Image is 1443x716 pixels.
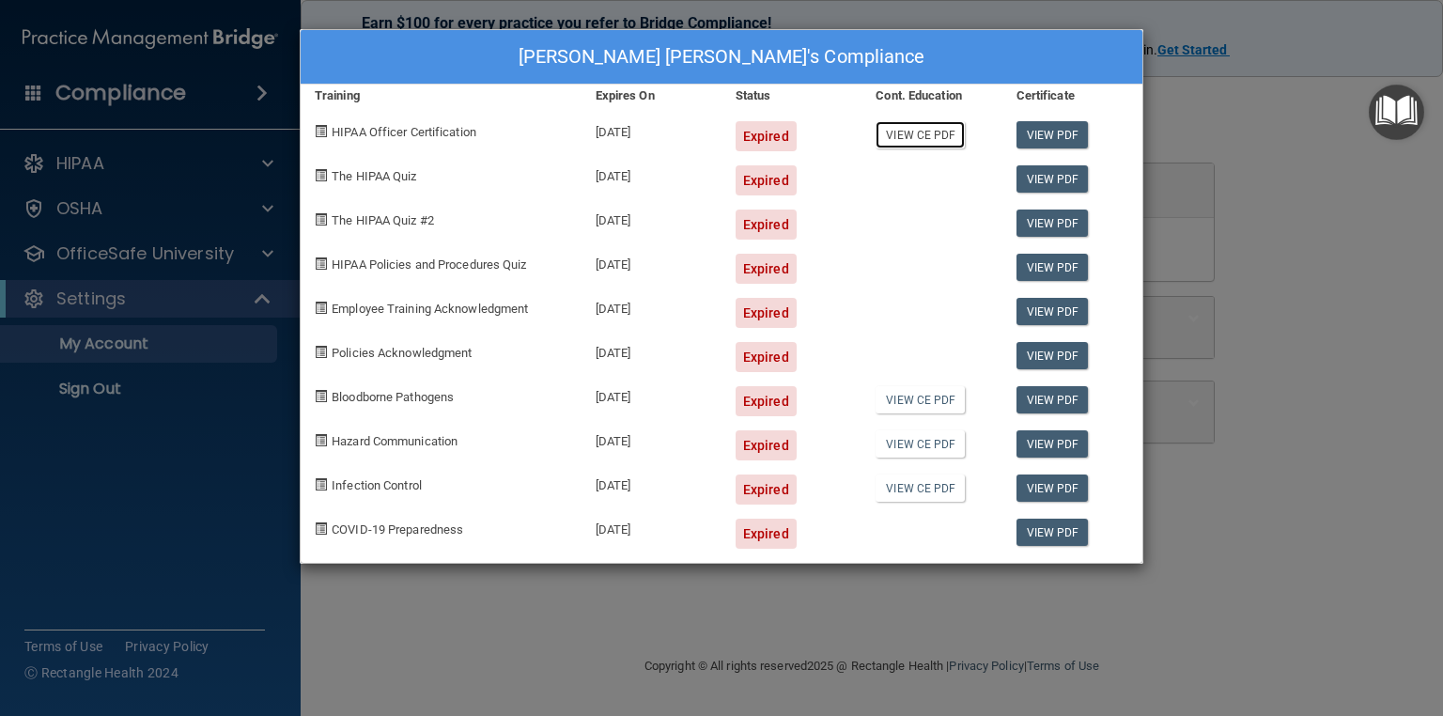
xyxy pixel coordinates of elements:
div: Expires On [582,85,721,107]
a: View PDF [1016,165,1089,193]
div: Expired [736,121,797,151]
div: Expired [736,430,797,460]
a: View CE PDF [876,475,965,502]
a: View PDF [1016,342,1089,369]
div: Expired [736,254,797,284]
div: [DATE] [582,195,721,240]
a: View PDF [1016,121,1089,148]
button: Open Resource Center [1369,85,1424,140]
div: [DATE] [582,416,721,460]
a: View PDF [1016,430,1089,458]
div: Expired [736,475,797,505]
div: Expired [736,298,797,328]
div: Training [301,85,582,107]
a: View PDF [1016,386,1089,413]
span: The HIPAA Quiz [332,169,416,183]
span: Bloodborne Pathogens [332,390,454,404]
a: View CE PDF [876,386,965,413]
div: [DATE] [582,107,721,151]
div: Expired [736,386,797,416]
div: Certificate [1002,85,1142,107]
span: HIPAA Policies and Procedures Quiz [332,257,526,272]
span: Infection Control [332,478,422,492]
a: View CE PDF [876,430,965,458]
span: Hazard Communication [332,434,458,448]
a: View CE PDF [876,121,965,148]
div: [DATE] [582,240,721,284]
a: View PDF [1016,298,1089,325]
div: Cont. Education [861,85,1001,107]
div: [DATE] [582,372,721,416]
span: Policies Acknowledgment [332,346,472,360]
div: [DATE] [582,151,721,195]
div: [DATE] [582,328,721,372]
div: [PERSON_NAME] [PERSON_NAME]'s Compliance [301,30,1142,85]
a: View PDF [1016,210,1089,237]
div: Expired [736,342,797,372]
div: [DATE] [582,460,721,505]
a: View PDF [1016,519,1089,546]
div: Expired [736,519,797,549]
span: The HIPAA Quiz #2 [332,213,434,227]
span: COVID-19 Preparedness [332,522,463,537]
a: View PDF [1016,475,1089,502]
span: HIPAA Officer Certification [332,125,476,139]
div: [DATE] [582,284,721,328]
div: [DATE] [582,505,721,549]
div: Status [721,85,861,107]
div: Expired [736,165,797,195]
div: Expired [736,210,797,240]
span: Employee Training Acknowledgment [332,302,528,316]
a: View PDF [1016,254,1089,281]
